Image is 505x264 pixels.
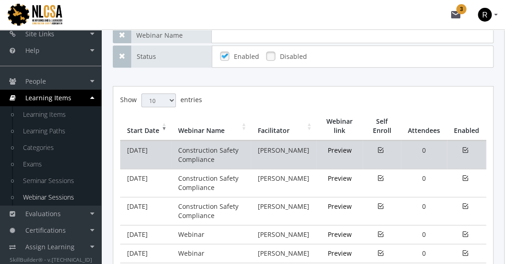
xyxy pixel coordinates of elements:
th: Start Date: activate to sort column ascending [120,112,171,141]
span: R [478,8,492,22]
td: 0 [401,169,447,197]
td: Construction Safety Compliance [171,169,251,197]
td: 0 [401,197,447,225]
small: SkillBuilder® - v.[TECHNICAL_ID] [10,256,92,263]
th: Facilitator: activate to sort column ascending [251,112,316,141]
a: Learning Items [14,106,101,123]
a: Seminar Sessions [14,172,101,189]
label: Enabled [234,52,259,61]
span: Help [25,46,40,55]
th: Webinar Name: activate to sort column ascending [171,112,251,141]
span: People [25,77,46,86]
td: [PERSON_NAME] [251,244,316,263]
select: Showentries [141,93,176,107]
th: Self Enroll [363,112,401,141]
a: Exams [14,156,101,172]
span: Webinar Name [131,28,211,43]
td: [PERSON_NAME] [251,197,316,225]
th: Attendees [401,112,447,141]
th: Webinar link [316,112,362,141]
td: [DATE] [120,141,171,169]
td: [PERSON_NAME] [251,169,316,197]
td: 0 [401,225,447,244]
td: [DATE] [120,197,171,225]
span: Assign Learning [25,242,75,251]
a: Preview [327,174,351,183]
label: Show entries [120,93,202,107]
td: 0 [401,244,447,263]
td: Webinar [171,225,251,244]
td: [PERSON_NAME] [251,225,316,244]
td: [PERSON_NAME] [251,141,316,169]
td: [DATE] [120,244,171,263]
th: Enabled [447,112,486,141]
span: Status [131,46,212,68]
mat-icon: mail [450,9,461,20]
label: Disabled [280,52,307,61]
a: Preview [327,230,351,239]
a: Preview [327,249,351,258]
a: Learning Paths [14,123,101,139]
td: [DATE] [120,225,171,244]
a: Preview [327,202,351,211]
span: Evaluations [25,209,61,218]
td: [DATE] [120,169,171,197]
span: Certifications [25,226,66,235]
td: Construction Safety Compliance [171,141,251,169]
td: 0 [401,141,447,169]
a: Categories [14,139,101,156]
span: Learning Items [25,93,71,102]
a: Webinar Sessions [14,189,101,206]
span: Site Links [25,29,54,38]
td: Webinar [171,244,251,263]
a: Preview [327,146,351,155]
td: Construction Safety Compliance [171,197,251,225]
